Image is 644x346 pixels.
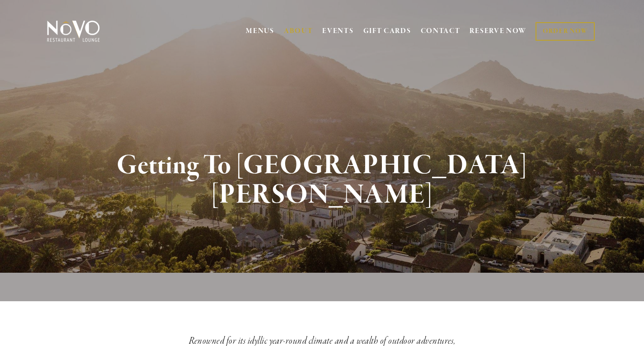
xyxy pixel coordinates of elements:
[470,23,526,40] a: RESERVE NOW
[284,27,313,36] a: ABOUT
[322,27,353,36] a: EVENTS
[62,151,583,210] h1: Getting To [GEOGRAPHIC_DATA][PERSON_NAME]
[363,23,411,40] a: GIFT CARDS
[246,27,274,36] a: MENUS
[45,20,102,43] img: Novo Restaurant &amp; Lounge
[536,22,595,41] a: ORDER NOW
[421,23,461,40] a: CONTACT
